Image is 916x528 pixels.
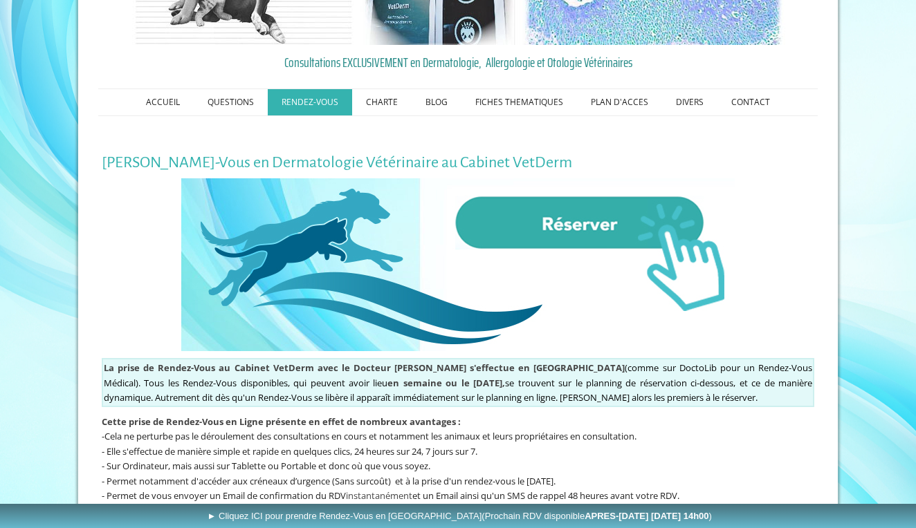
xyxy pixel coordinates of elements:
span: - [102,430,104,442]
span: Cette p [102,415,461,428]
b: APRES-[DATE] [DATE] 14h00 [585,511,708,521]
span: - Elle s'effectue de manière simple et rapide en quelques clics, 24 heures sur 24, 7 jours sur 7. [102,445,477,458]
span: rise de Rendez-Vous en Ligne présente en effet de nombreux avantages : [134,415,461,428]
a: DIVERS [662,89,717,115]
a: ACCUEIL [132,89,194,115]
a: FICHES THEMATIQUES [461,89,577,115]
span: - Sur Ordinateur, mais aussi sur Tablette ou Portable et donc où que vous soyez. [102,460,430,472]
a: PLAN D'ACCES [577,89,662,115]
span: en semaine ou le [DATE], [387,377,505,389]
span: (comme [104,361,659,374]
a: RENDEZ-VOUS [268,89,352,115]
span: (Prochain RDV disponible ) [482,511,712,521]
a: Consultations EXCLUSIVEMENT en Dermatologie, Allergologie et Otologie Vétérinaires [102,52,814,73]
a: CHARTE [352,89,412,115]
span: - Permet notamment d'accéder aux créneaux d’urgence (Sans surcoût) et à la prise d'un rendez-vous... [102,475,556,487]
a: BLOG [412,89,461,115]
span: instantanément [346,489,412,502]
a: QUESTIONS [194,89,268,115]
img: Rendez-Vous en Ligne au Cabinet VetDerm [181,178,735,351]
strong: La prise de Rendez-Vous au Cabinet VetDerm avec le Docteur [PERSON_NAME] s'effectue en [GEOGRAPHI... [104,361,625,374]
a: CONTACT [717,89,784,115]
span: Cela ne perturbe pas le déroulement des consultations en cours et notamment les animaux et leurs ... [104,430,636,442]
span: - Permet de vous envoyer un Email de confirmation du RDV et un Email ainsi qu'un SMS de rappel 48... [102,489,679,502]
span: sur DoctoLib pour un Rendez-Vous Médical). Tous les Rendez-Vous disponibles, qui peuvent avoir lieu [104,361,812,389]
h1: [PERSON_NAME]-Vous en Dermatologie Vétérinaire au Cabinet VetDerm [102,154,814,171]
span: ► Cliquez ICI pour prendre Rendez-Vous en [GEOGRAPHIC_DATA] [208,511,712,521]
